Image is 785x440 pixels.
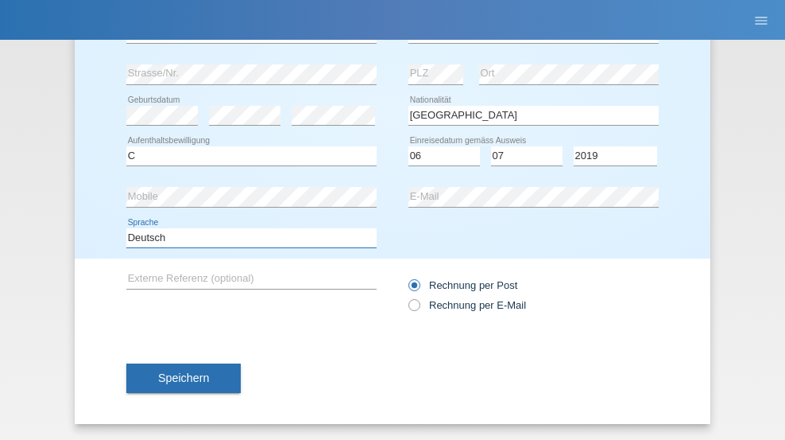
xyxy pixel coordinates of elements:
label: Rechnung per Post [408,279,517,291]
label: Rechnung per E-Mail [408,299,526,311]
button: Speichern [126,364,241,394]
input: Rechnung per Post [408,279,419,299]
i: menu [753,13,769,29]
span: Speichern [158,372,209,384]
input: Rechnung per E-Mail [408,299,419,319]
a: menu [745,15,777,25]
